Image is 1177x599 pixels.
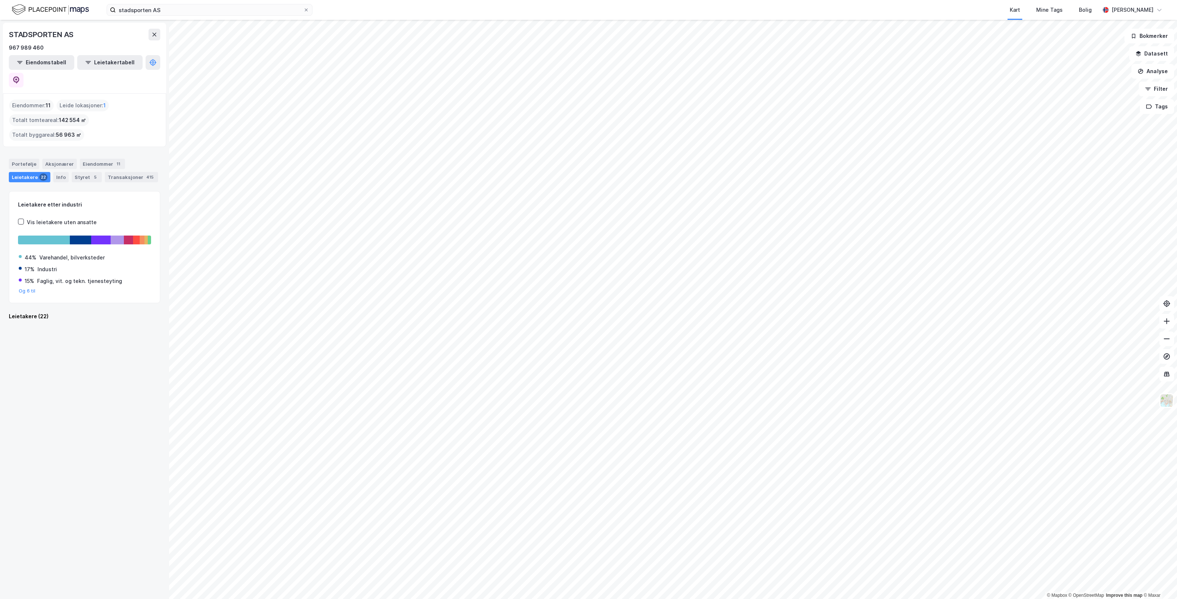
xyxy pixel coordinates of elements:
div: Kontrollprogram for chat [1140,564,1177,599]
img: Z [1160,394,1174,408]
div: Leietakere etter industri [18,200,151,209]
img: logo.f888ab2527a4732fd821a326f86c7f29.svg [12,3,89,16]
button: Filter [1139,82,1174,96]
div: 17% [25,265,35,274]
button: Analyse [1131,64,1174,79]
div: Leietakere [9,172,50,182]
div: 5 [92,173,99,181]
div: 415 [145,173,155,181]
div: Eiendommer : [9,100,54,111]
a: Mapbox [1047,593,1067,598]
div: Leide lokasjoner : [57,100,109,111]
div: Portefølje [9,159,39,169]
div: Styret [72,172,102,182]
span: 142 554 ㎡ [59,116,86,125]
button: Leietakertabell [77,55,143,70]
div: 967 989 460 [9,43,44,52]
div: 15% [25,277,34,286]
a: Improve this map [1106,593,1142,598]
div: Industri [37,265,57,274]
div: Info [53,172,69,182]
div: Vis leietakere uten ansatte [27,218,97,227]
button: Og 6 til [19,288,36,294]
div: STADSPORTEN AS [9,29,75,40]
a: OpenStreetMap [1069,593,1104,598]
iframe: Chat Widget [1140,564,1177,599]
span: 1 [103,101,106,110]
div: 44% [25,253,36,262]
div: Bolig [1079,6,1092,14]
div: [PERSON_NAME] [1112,6,1153,14]
button: Tags [1140,99,1174,114]
button: Eiendomstabell [9,55,74,70]
div: Leietakere (22) [9,312,160,321]
div: 11 [115,160,122,168]
div: Mine Tags [1036,6,1063,14]
div: Varehandel, bilverksteder [39,253,105,262]
div: Faglig, vit. og tekn. tjenesteyting [37,277,122,286]
div: Aksjonærer [42,159,77,169]
div: Kart [1010,6,1020,14]
div: Totalt tomteareal : [9,114,89,126]
button: Bokmerker [1124,29,1174,43]
button: Datasett [1129,46,1174,61]
div: Transaksjoner [105,172,158,182]
span: 56 963 ㎡ [56,130,81,139]
div: Totalt byggareal : [9,129,84,141]
div: 22 [39,173,47,181]
span: 11 [46,101,51,110]
input: Søk på adresse, matrikkel, gårdeiere, leietakere eller personer [116,4,303,15]
div: Eiendommer [80,159,125,169]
